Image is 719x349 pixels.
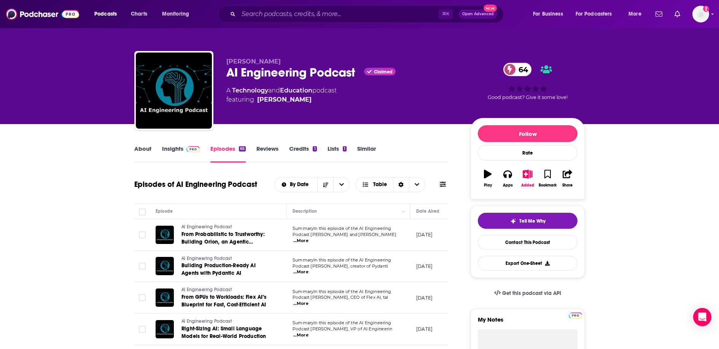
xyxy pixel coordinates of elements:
[478,256,577,271] button: Export One-Sheet
[181,255,273,262] a: AI Engineering Podcast
[478,125,577,142] button: Follow
[373,182,387,187] span: Table
[181,325,266,339] span: Right-Sizing AI: Small Language Models for Real-World Production
[181,287,232,292] span: AI Engineering Podcast
[181,294,267,308] span: From GPUs to Workloads: Flex AI’s Blueprint for Fast, Cost‑Efficient AI
[478,316,577,329] label: My Notes
[226,95,337,104] span: featuring
[293,289,391,294] span: SummaryIn this episode of the AI Engineering
[6,7,79,21] img: Podchaser - Follow, Share and Rate Podcasts
[502,290,561,296] span: Get this podcast via API
[139,231,146,238] span: Toggle select row
[275,182,318,187] button: open menu
[139,294,146,301] span: Toggle select row
[293,326,392,331] span: Podcast [PERSON_NAME], VP of AI Engineerin
[293,263,388,269] span: Podcast [PERSON_NAME], creator of Pydanti
[181,319,232,324] span: AI Engineering Podcast
[416,295,433,301] p: [DATE]
[484,5,497,12] span: New
[692,6,709,22] img: User Profile
[558,165,577,192] button: Share
[134,180,257,189] h1: Episodes of AI Engineering Podcast
[538,165,557,192] button: Bookmark
[478,235,577,250] a: Contact This Podcast
[393,177,409,192] div: Sort Direction
[226,58,281,65] span: [PERSON_NAME]
[503,63,532,76] a: 64
[313,146,317,151] div: 1
[692,6,709,22] span: Logged in as Ruth_Nebius
[562,183,573,188] div: Share
[136,53,212,129] img: AI Engineering Podcast
[703,6,709,12] svg: Add a profile image
[162,9,189,19] span: Monitoring
[459,10,497,19] button: Open AdvancedNew
[293,301,309,307] span: ...More
[256,145,278,163] a: Reviews
[569,312,582,319] img: Podchaser Pro
[293,238,309,244] span: ...More
[181,262,256,276] span: Building Production-Ready AI Agents with Pydantic AI
[374,70,393,74] span: Claimed
[257,95,312,104] a: Tobias Macey
[181,318,273,325] a: AI Engineering Podcast
[181,325,273,340] a: Right-Sizing AI: Small Language Models for Real-World Production
[293,295,388,300] span: Podcast [PERSON_NAME], CEO of Flex AI, tal
[488,94,568,100] span: Good podcast? Give it some love!
[293,269,309,275] span: ...More
[181,224,232,229] span: AI Engineering Podcast
[539,183,557,188] div: Bookmark
[162,145,200,163] a: InsightsPodchaser Pro
[317,177,333,192] button: Sort Direction
[239,146,246,151] div: 65
[181,231,273,246] a: From Probabilistic to Trustworthy: Building Orion, an Agentic Analytics Platform
[181,287,273,293] a: AI Engineering Podcast
[289,145,317,163] a: Credits1
[268,87,280,94] span: and
[328,145,347,163] a: Lists1
[293,332,309,338] span: ...More
[343,146,347,151] div: 1
[462,12,494,16] span: Open Advanced
[628,9,641,19] span: More
[274,177,350,192] h2: Choose List sort
[416,263,433,269] p: [DATE]
[439,9,453,19] span: ⌘ K
[503,183,513,188] div: Apps
[623,8,651,20] button: open menu
[181,293,273,309] a: From GPUs to Workloads: Flex AI’s Blueprint for Fast, Cost‑Efficient AI
[416,231,433,238] p: [DATE]
[478,213,577,229] button: tell me why sparkleTell Me Why
[416,326,433,332] p: [DATE]
[671,8,683,21] a: Show notifications dropdown
[293,257,391,263] span: SummaryIn this episode of the AI Engineering
[226,86,337,104] div: A podcast
[478,165,498,192] button: Play
[356,177,425,192] button: Choose View
[225,5,511,23] div: Search podcasts, credits, & more...
[239,8,439,20] input: Search podcasts, credits, & more...
[518,165,538,192] button: Added
[181,262,273,277] a: Building Production-Ready AI Agents with Pydantic AI
[186,146,200,152] img: Podchaser Pro
[181,231,265,253] span: From Probabilistic to Trustworthy: Building Orion, an Agentic Analytics Platform
[181,256,232,261] span: AI Engineering Podcast
[399,207,408,216] button: Column Actions
[521,183,534,188] div: Added
[181,224,273,231] a: AI Engineering Podcast
[89,8,127,20] button: open menu
[280,87,312,94] a: Education
[528,8,573,20] button: open menu
[333,177,349,192] button: open menu
[519,218,546,224] span: Tell Me Why
[156,207,173,216] div: Episode
[652,8,665,21] a: Show notifications dropdown
[416,207,439,216] div: Date Aired
[94,9,117,19] span: Podcasts
[571,8,623,20] button: open menu
[357,145,376,163] a: Similar
[693,308,711,326] div: Open Intercom Messenger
